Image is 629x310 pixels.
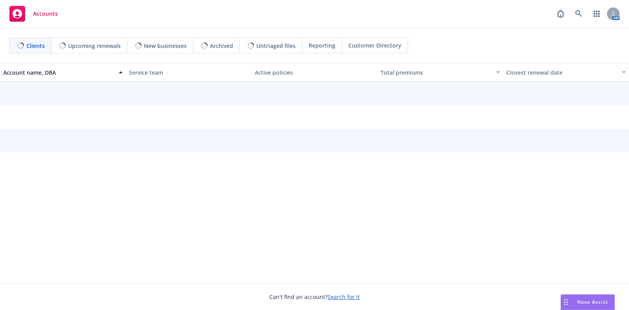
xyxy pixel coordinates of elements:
[68,42,121,50] span: Upcoming renewals
[553,6,568,22] a: Report a Bug
[327,293,360,301] a: Search for it
[6,3,61,25] a: Accounts
[561,294,615,310] button: Nova Assist
[210,42,233,50] span: Archived
[309,41,335,50] span: Reporting
[252,63,377,82] button: Active policies
[506,68,617,77] div: Closest renewal date
[571,6,587,22] a: Search
[144,42,187,50] span: New businesses
[256,42,296,50] span: Untriaged files
[503,63,629,82] button: Closest renewal date
[589,6,605,22] a: Switch app
[348,41,401,50] span: Customer Directory
[269,293,360,301] span: Can't find an account?
[3,68,114,77] div: Account name, DBA
[377,63,503,82] button: Total premiums
[26,42,45,50] span: Clients
[126,63,252,82] button: Service team
[129,68,248,77] div: Service team
[561,295,571,310] div: Drag to move
[33,11,58,17] span: Accounts
[577,299,608,305] span: Nova Assist
[381,68,491,77] div: Total premiums
[255,68,374,77] div: Active policies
